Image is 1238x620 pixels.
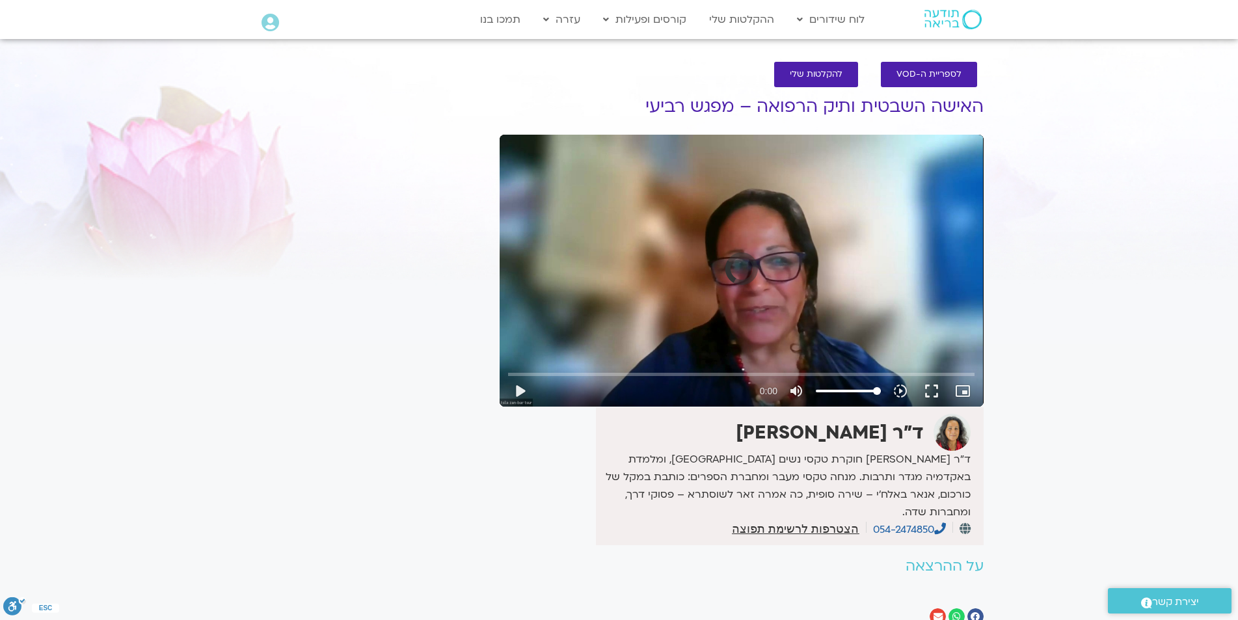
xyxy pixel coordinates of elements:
[500,558,984,574] h2: על ההרצאה
[474,7,527,32] a: תמכו בנו
[790,7,871,32] a: לוח שידורים
[597,7,693,32] a: קורסים ופעילות
[774,62,858,87] a: להקלטות שלי
[537,7,587,32] a: עזרה
[736,420,924,445] strong: ד״ר [PERSON_NAME]
[599,451,970,521] p: ד”ר [PERSON_NAME] חוקרת טקסי נשים [GEOGRAPHIC_DATA], ומלמדת באקדמיה מגדר ותרבות. מנחה טקסי מעבר ו...
[873,522,946,537] a: 054-2474850
[790,70,842,79] span: להקלטות שלי
[896,70,962,79] span: לספריית ה-VOD
[732,523,859,535] a: הצטרפות לרשימת תפוצה
[500,97,984,116] h1: האישה השבטית ותיק הרפואה – מפגש רביעי
[924,10,982,29] img: תודעה בריאה
[1108,588,1231,613] a: יצירת קשר
[1152,593,1199,611] span: יצירת קשר
[703,7,781,32] a: ההקלטות שלי
[934,414,971,451] img: ד״ר צילה זן בר צור
[881,62,977,87] a: לספריית ה-VOD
